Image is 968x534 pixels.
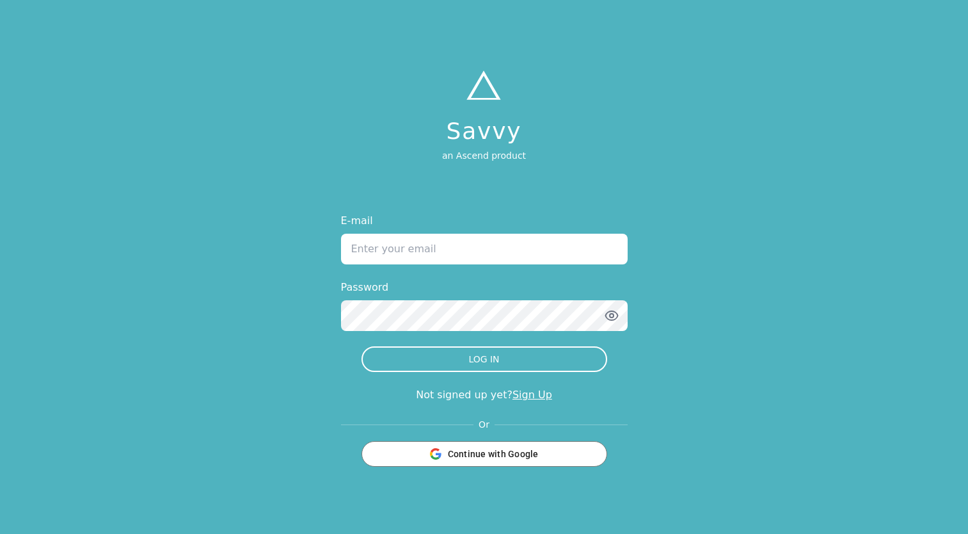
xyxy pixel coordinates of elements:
span: Not signed up yet? [416,389,512,401]
label: Password [341,280,628,295]
input: Enter your email [341,234,628,264]
p: an Ascend product [442,149,526,162]
button: LOG IN [361,346,607,372]
h1: Savvy [442,118,526,144]
a: Sign Up [512,389,552,401]
span: Or [473,418,495,431]
label: E-mail [341,213,628,229]
button: Continue with Google [361,441,607,467]
span: Continue with Google [448,448,539,460]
